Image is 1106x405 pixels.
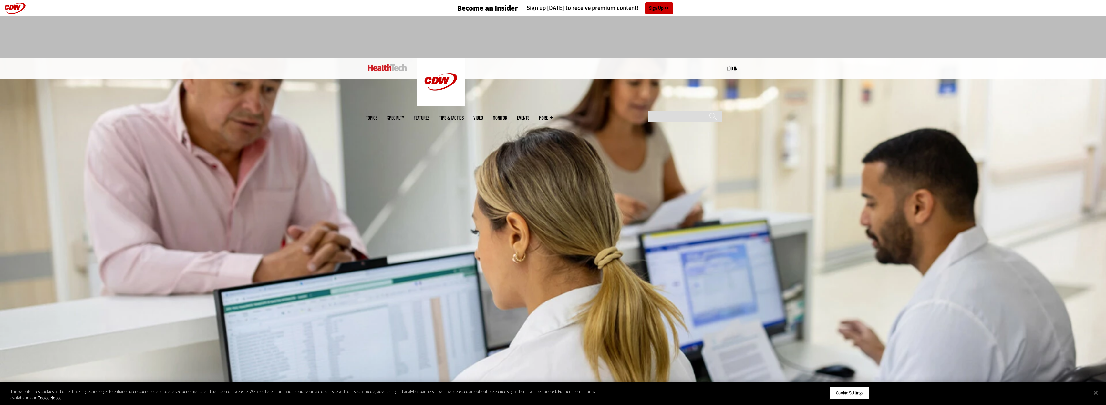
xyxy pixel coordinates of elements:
a: Events [517,115,529,120]
a: CDW [417,101,465,107]
button: Close [1089,386,1103,400]
a: Sign Up [645,2,673,14]
a: Features [414,115,429,120]
span: Specialty [387,115,404,120]
a: Log in [727,65,737,71]
iframe: advertisement [436,23,671,52]
a: Tips & Tactics [439,115,464,120]
span: Topics [366,115,377,120]
img: Home [417,58,465,106]
a: Sign up [DATE] to receive premium content! [518,5,639,11]
span: More [539,115,553,120]
img: Home [368,64,407,71]
div: User menu [727,65,737,72]
h3: Become an Insider [457,5,518,12]
a: Video [473,115,483,120]
div: This website uses cookies and other tracking technologies to enhance user experience and to analy... [10,389,608,401]
a: MonITor [493,115,507,120]
button: Cookie Settings [829,386,870,400]
a: More information about your privacy [38,395,61,401]
a: Become an Insider [433,5,518,12]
